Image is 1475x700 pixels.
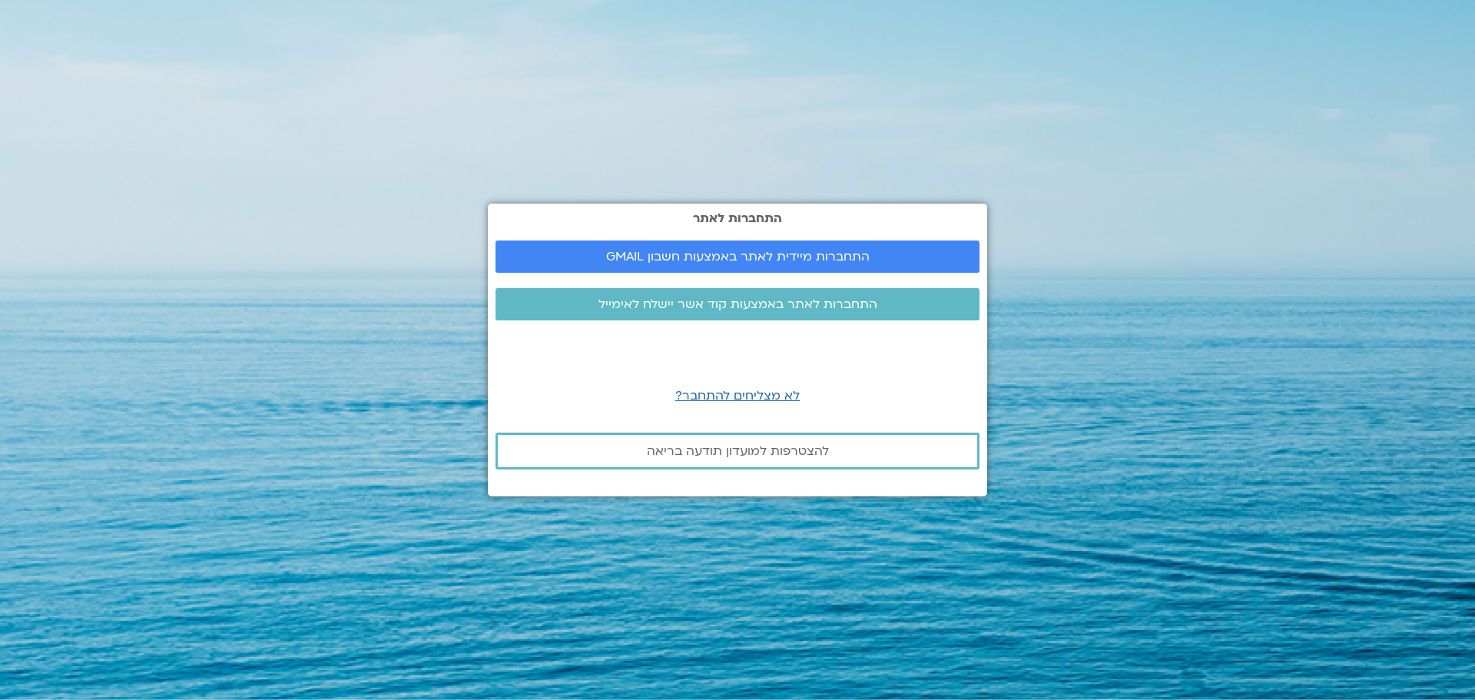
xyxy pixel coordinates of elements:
a: התחברות לאתר באמצעות קוד אשר יישלח לאימייל [496,288,979,320]
a: להצטרפות למועדון תודעה בריאה [496,433,979,469]
span: להצטרפות למועדון תודעה בריאה [647,444,829,458]
a: לא מצליחים להתחבר? [675,387,800,404]
a: התחברות מיידית לאתר באמצעות חשבון GMAIL [496,241,979,273]
h2: התחברות לאתר [496,211,979,225]
span: התחברות מיידית לאתר באמצעות חשבון GMAIL [606,250,870,264]
span: התחברות לאתר באמצעות קוד אשר יישלח לאימייל [598,297,877,311]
